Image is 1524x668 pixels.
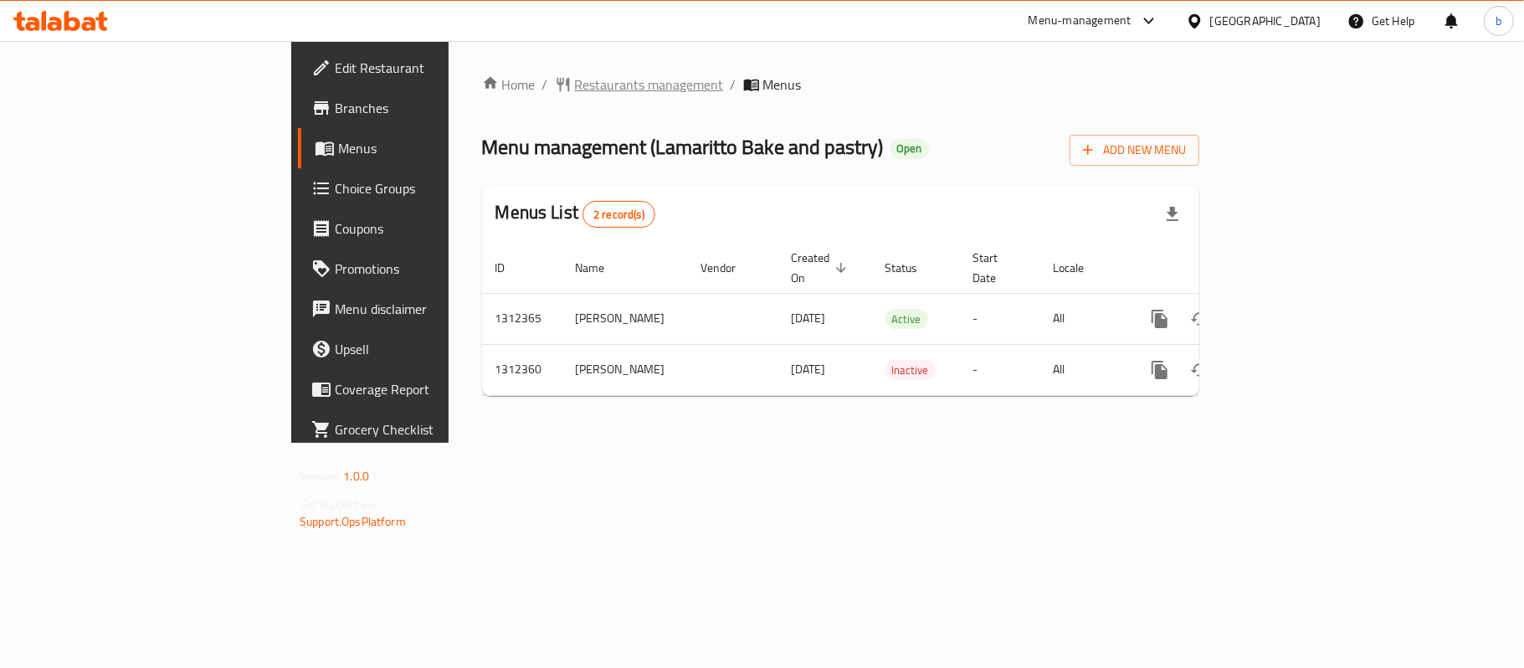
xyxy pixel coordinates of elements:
[1070,135,1199,166] button: Add New Menu
[1152,194,1193,234] div: Export file
[335,218,532,239] span: Coupons
[298,208,546,249] a: Coupons
[1180,350,1220,390] button: Change Status
[763,75,802,95] span: Menus
[1054,258,1106,278] span: Locale
[335,299,532,319] span: Menu disclaimer
[338,138,532,158] span: Menus
[298,168,546,208] a: Choice Groups
[885,361,936,380] span: Inactive
[792,358,826,380] span: [DATE]
[343,465,369,487] span: 1.0.0
[482,75,1199,95] nav: breadcrumb
[701,258,758,278] span: Vendor
[298,289,546,329] a: Menu disclaimer
[960,293,1040,344] td: -
[885,310,928,329] span: Active
[1126,243,1314,294] th: Actions
[1496,12,1501,30] span: b
[298,369,546,409] a: Coverage Report
[335,379,532,399] span: Coverage Report
[335,178,532,198] span: Choice Groups
[1140,299,1180,339] button: more
[885,360,936,380] div: Inactive
[298,48,546,88] a: Edit Restaurant
[335,339,532,359] span: Upsell
[482,128,884,166] span: Menu management ( Lamaritto Bake and pastry )
[890,139,929,159] div: Open
[300,465,341,487] span: Version:
[335,419,532,439] span: Grocery Checklist
[562,344,688,395] td: [PERSON_NAME]
[973,248,1020,288] span: Start Date
[562,293,688,344] td: [PERSON_NAME]
[495,258,527,278] span: ID
[1140,350,1180,390] button: more
[555,75,724,95] a: Restaurants management
[300,494,377,516] span: Get support on:
[298,409,546,450] a: Grocery Checklist
[575,75,724,95] span: Restaurants management
[495,200,655,228] h2: Menus List
[582,201,655,228] div: Total records count
[576,258,627,278] span: Name
[885,258,940,278] span: Status
[335,259,532,279] span: Promotions
[792,248,852,288] span: Created On
[890,141,929,156] span: Open
[335,98,532,118] span: Branches
[482,243,1314,396] table: enhanced table
[1210,12,1321,30] div: [GEOGRAPHIC_DATA]
[1083,140,1186,161] span: Add New Menu
[335,58,532,78] span: Edit Restaurant
[1029,11,1131,31] div: Menu-management
[1040,344,1126,395] td: All
[1040,293,1126,344] td: All
[298,88,546,128] a: Branches
[298,329,546,369] a: Upsell
[731,75,736,95] li: /
[300,511,406,532] a: Support.OpsPlatform
[1180,299,1220,339] button: Change Status
[960,344,1040,395] td: -
[298,128,546,168] a: Menus
[792,307,826,329] span: [DATE]
[583,207,654,223] span: 2 record(s)
[298,249,546,289] a: Promotions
